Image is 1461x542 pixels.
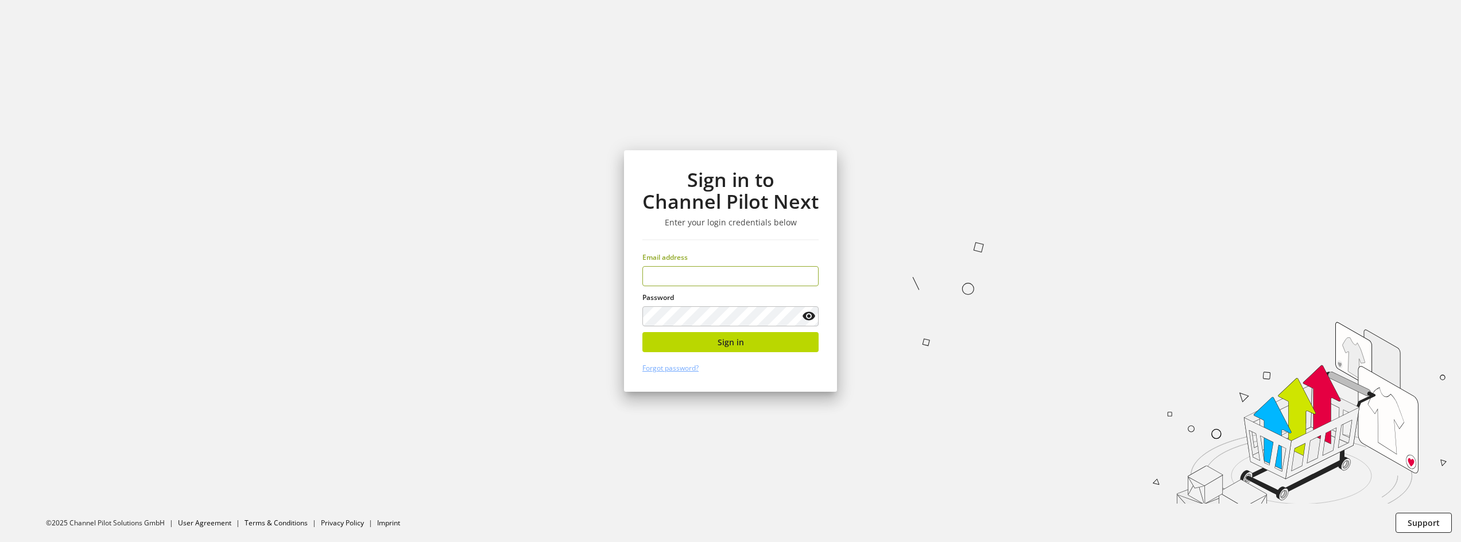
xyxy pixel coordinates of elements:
[377,518,400,528] a: Imprint
[1396,513,1452,533] button: Support
[642,363,699,373] a: Forgot password?
[1408,517,1440,529] span: Support
[46,518,178,528] li: ©2025 Channel Pilot Solutions GmbH
[642,293,674,302] span: Password
[642,217,819,228] h3: Enter your login credentials below
[642,169,819,213] h1: Sign in to Channel Pilot Next
[799,270,812,283] keeper-lock: Open Keeper Popup
[642,252,688,262] span: Email address
[178,518,231,528] a: User Agreement
[245,518,308,528] a: Terms & Conditions
[718,336,744,348] span: Sign in
[642,332,819,352] button: Sign in
[321,518,364,528] a: Privacy Policy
